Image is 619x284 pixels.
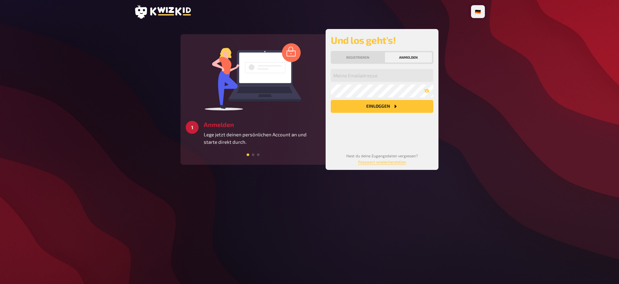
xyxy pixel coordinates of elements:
[358,160,406,164] a: Passwort wiederherstellen
[205,43,301,111] img: log in
[332,52,384,63] button: Registrieren
[331,34,433,46] h2: Und los geht's!
[472,6,484,17] li: 🇩🇪
[331,100,433,113] button: Einloggen
[346,153,418,164] small: Hast du deine Zugangsdaten vergessen?
[186,121,199,134] div: 1
[204,131,320,145] p: Lege jetzt deinen persönlichen Account an und starte direkt durch.
[331,69,433,82] input: Meine Emailadresse
[385,52,432,63] button: Anmelden
[204,121,320,128] h3: Anmelden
